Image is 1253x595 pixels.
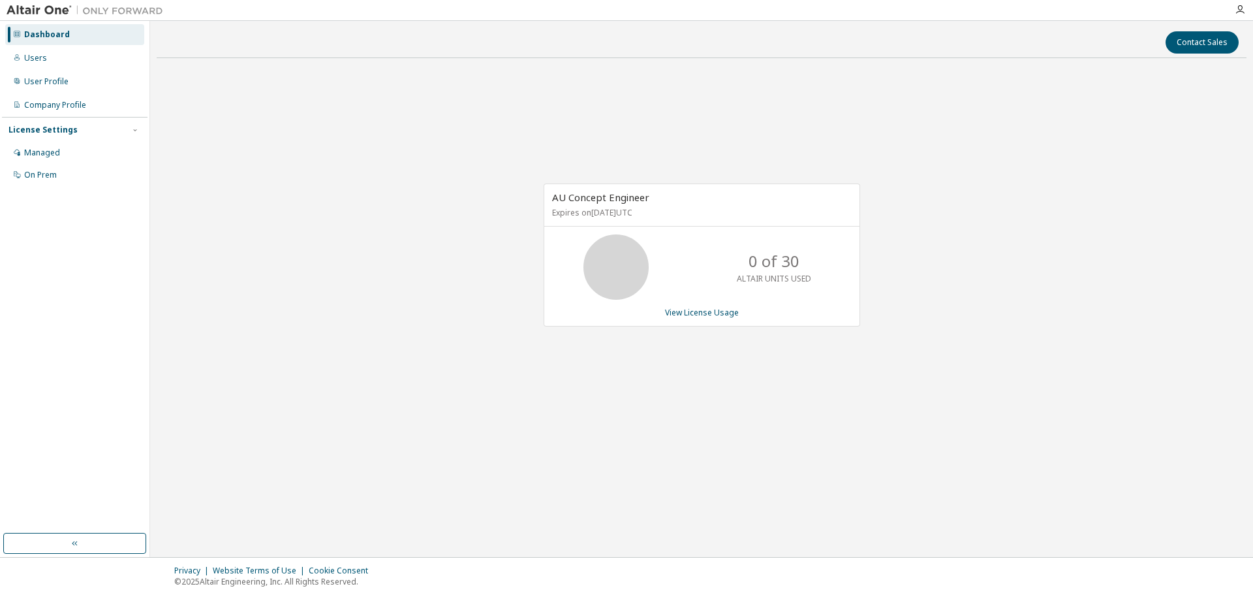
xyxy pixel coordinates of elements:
p: 0 of 30 [749,250,799,272]
div: Company Profile [24,100,86,110]
div: Website Terms of Use [213,566,309,576]
div: On Prem [24,170,57,180]
div: License Settings [8,125,78,135]
p: Expires on [DATE] UTC [552,207,848,218]
p: ALTAIR UNITS USED [737,273,811,284]
button: Contact Sales [1166,31,1239,54]
div: Privacy [174,566,213,576]
div: Dashboard [24,29,70,40]
span: AU Concept Engineer [552,191,649,204]
img: Altair One [7,4,170,17]
p: © 2025 Altair Engineering, Inc. All Rights Reserved. [174,576,376,587]
a: View License Usage [665,307,739,318]
div: Cookie Consent [309,566,376,576]
div: User Profile [24,76,69,87]
div: Users [24,53,47,63]
div: Managed [24,148,60,158]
